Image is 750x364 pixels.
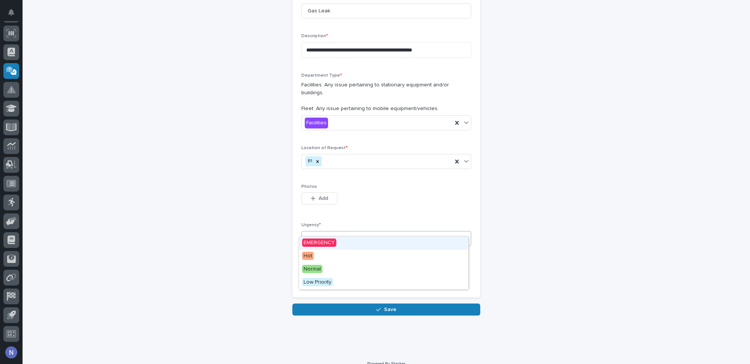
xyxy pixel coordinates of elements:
[301,146,348,150] span: Location of Request
[302,265,322,273] span: Normal
[3,5,19,20] button: Notifications
[3,344,19,360] button: users-avatar
[301,34,328,38] span: Description
[305,156,313,166] div: B1
[302,239,336,247] span: EMERGENCY
[292,304,480,316] button: Save
[301,81,471,112] p: Facilities: Any issue pertaining to stationary equipment and/or buildings. Fleet: Any issue perta...
[302,278,333,286] span: Low Priority
[384,306,396,313] span: Save
[301,73,342,78] span: Department Type
[9,9,19,21] div: Notifications
[305,118,328,128] div: Facilities
[301,192,337,204] button: Add
[299,276,468,289] div: Low Priority
[299,263,468,276] div: Normal
[301,223,321,227] span: Urgency
[299,237,468,250] div: EMERGENCY
[299,250,468,263] div: Hot
[302,252,314,260] span: Hot
[319,195,328,202] span: Add
[301,184,317,189] span: Photos
[305,234,324,242] div: Select...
